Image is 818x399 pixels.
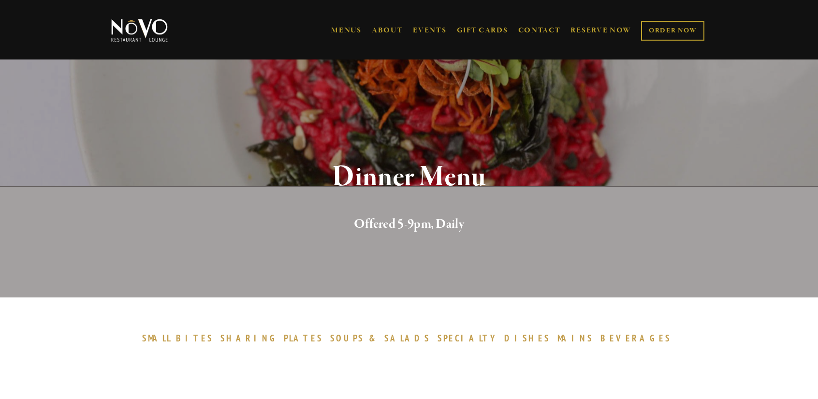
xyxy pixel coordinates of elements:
span: DISHES [504,332,550,344]
a: GIFT CARDS [457,21,508,40]
a: RESERVE NOW [570,21,631,40]
a: EVENTS [413,26,446,35]
a: CONTACT [518,21,561,40]
h2: Offered 5-9pm, Daily [127,214,691,235]
span: PLATES [284,332,323,344]
a: SOUPS&SALADS [330,332,435,344]
span: SMALL [142,332,171,344]
span: SHARING [220,332,279,344]
a: SPECIALTYDISHES [438,332,555,344]
a: ABOUT [372,26,403,35]
h1: Dinner Menu [127,162,691,193]
span: & [369,332,380,344]
span: MAINS [557,332,594,344]
a: MAINS [557,332,599,344]
a: MENUS [331,26,362,35]
span: SOUPS [330,332,364,344]
a: SHARINGPLATES [220,332,328,344]
a: SMALLBITES [142,332,218,344]
a: ORDER NOW [641,21,704,41]
span: BITES [176,332,213,344]
a: BEVERAGES [600,332,676,344]
img: Novo Restaurant &amp; Lounge [109,18,170,43]
span: BEVERAGES [600,332,671,344]
span: SPECIALTY [438,332,499,344]
span: SALADS [384,332,431,344]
